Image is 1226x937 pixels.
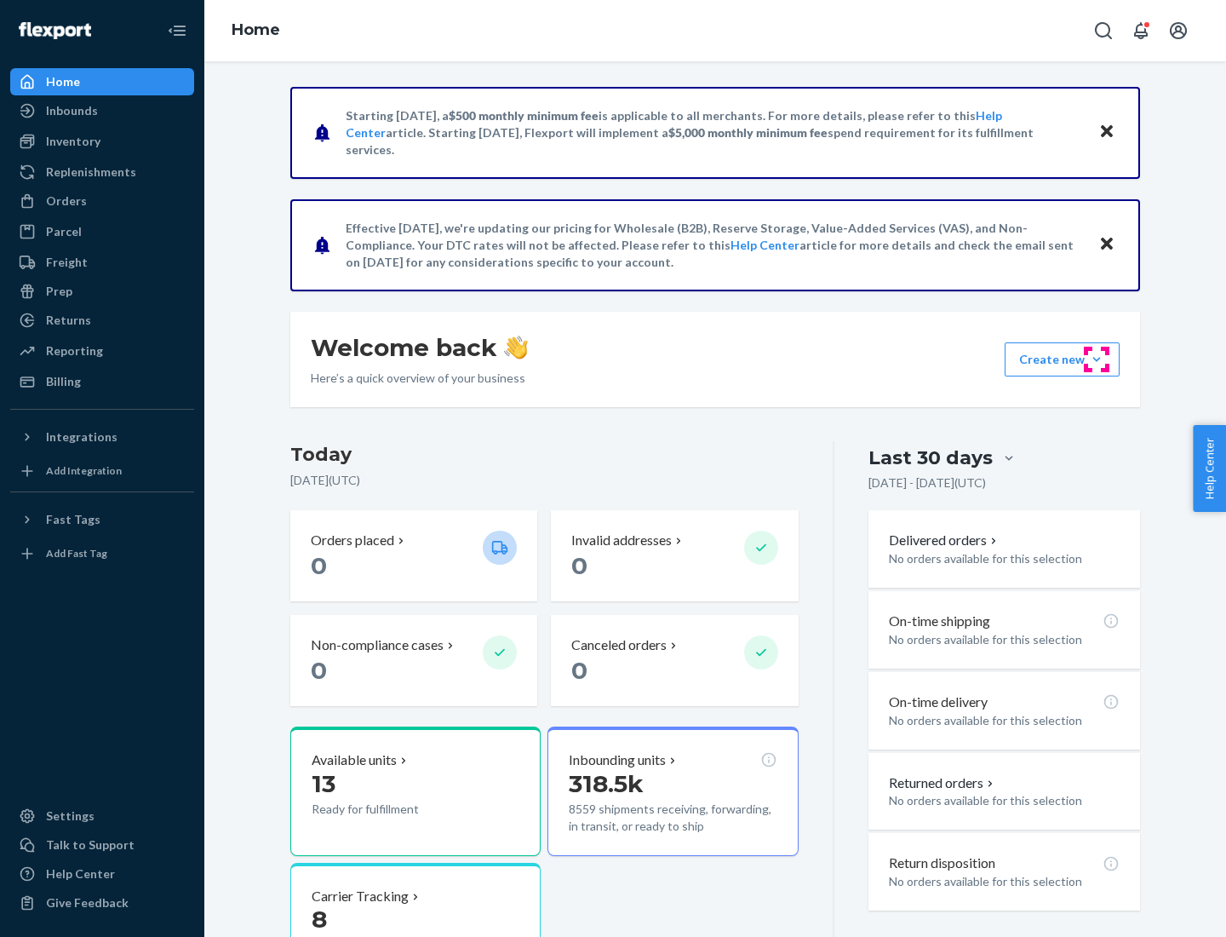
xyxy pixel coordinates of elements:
[160,14,194,48] button: Close Navigation
[571,531,672,550] p: Invalid addresses
[311,551,327,580] span: 0
[46,164,136,181] div: Replenishments
[46,312,91,329] div: Returns
[1005,342,1120,377] button: Create new
[311,332,528,363] h1: Welcome back
[46,373,81,390] div: Billing
[311,370,528,387] p: Here’s a quick overview of your business
[46,463,122,478] div: Add Integration
[10,368,194,395] a: Billing
[311,531,394,550] p: Orders placed
[10,831,194,859] a: Talk to Support
[868,445,993,471] div: Last 30 days
[889,693,988,712] p: On-time delivery
[889,550,1120,567] p: No orders available for this selection
[569,750,666,770] p: Inbounding units
[46,511,100,528] div: Fast Tags
[10,307,194,334] a: Returns
[46,428,117,446] div: Integrations
[312,887,409,906] p: Carrier Tracking
[889,631,1120,648] p: No orders available for this selection
[571,635,667,655] p: Canceled orders
[571,551,587,580] span: 0
[889,612,990,631] p: On-time shipping
[232,20,280,39] a: Home
[449,108,599,123] span: $500 monthly minimum fee
[290,472,799,489] p: [DATE] ( UTC )
[10,278,194,305] a: Prep
[1124,14,1158,48] button: Open notifications
[10,860,194,888] a: Help Center
[46,865,115,882] div: Help Center
[10,128,194,155] a: Inventory
[46,254,88,271] div: Freight
[10,506,194,533] button: Fast Tags
[10,802,194,830] a: Settings
[46,102,98,119] div: Inbounds
[504,336,528,359] img: hand-wave emoji
[312,750,397,770] p: Available units
[10,97,194,124] a: Inbounds
[312,769,335,798] span: 13
[1086,14,1120,48] button: Open Search Box
[46,808,95,825] div: Settings
[10,540,194,567] a: Add Fast Tag
[46,546,107,560] div: Add Fast Tag
[889,792,1120,809] p: No orders available for this selection
[551,615,798,706] button: Canceled orders 0
[569,801,776,835] p: 8559 shipments receiving, forwarding, in transit, or ready to ship
[46,73,80,90] div: Home
[312,905,327,934] span: 8
[346,107,1082,158] p: Starting [DATE], a is applicable to all merchants. For more details, please refer to this article...
[10,249,194,276] a: Freight
[668,125,828,140] span: $5,000 monthly minimum fee
[10,68,194,95] a: Home
[10,218,194,245] a: Parcel
[46,193,87,210] div: Orders
[46,223,82,240] div: Parcel
[46,894,129,911] div: Give Feedback
[312,801,469,818] p: Ready for fulfillment
[889,712,1120,729] p: No orders available for this selection
[346,220,1082,271] p: Effective [DATE], we're updating our pricing for Wholesale (B2B), Reserve Storage, Value-Added Se...
[311,635,444,655] p: Non-compliance cases
[46,342,103,359] div: Reporting
[19,22,91,39] img: Flexport logo
[290,727,541,856] button: Available units13Ready for fulfillment
[1193,425,1226,512] button: Help Center
[547,727,798,856] button: Inbounding units318.5k8559 shipments receiving, forwarding, in transit, or ready to ship
[290,615,537,706] button: Non-compliance cases 0
[290,441,799,468] h3: Today
[10,889,194,917] button: Give Feedback
[1096,120,1118,145] button: Close
[571,656,587,685] span: 0
[10,158,194,186] a: Replenishments
[46,283,72,300] div: Prep
[889,873,1120,890] p: No orders available for this selection
[889,854,995,873] p: Return disposition
[1096,233,1118,257] button: Close
[889,531,1000,550] button: Delivered orders
[46,133,100,150] div: Inventory
[1161,14,1195,48] button: Open account menu
[311,656,327,685] span: 0
[551,510,798,601] button: Invalid addresses 0
[290,510,537,601] button: Orders placed 0
[46,836,135,854] div: Talk to Support
[10,457,194,485] a: Add Integration
[218,6,294,55] ol: breadcrumbs
[10,423,194,451] button: Integrations
[10,337,194,365] a: Reporting
[569,769,644,798] span: 318.5k
[10,187,194,215] a: Orders
[868,474,986,491] p: [DATE] - [DATE] ( UTC )
[730,238,799,252] a: Help Center
[889,773,997,793] button: Returned orders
